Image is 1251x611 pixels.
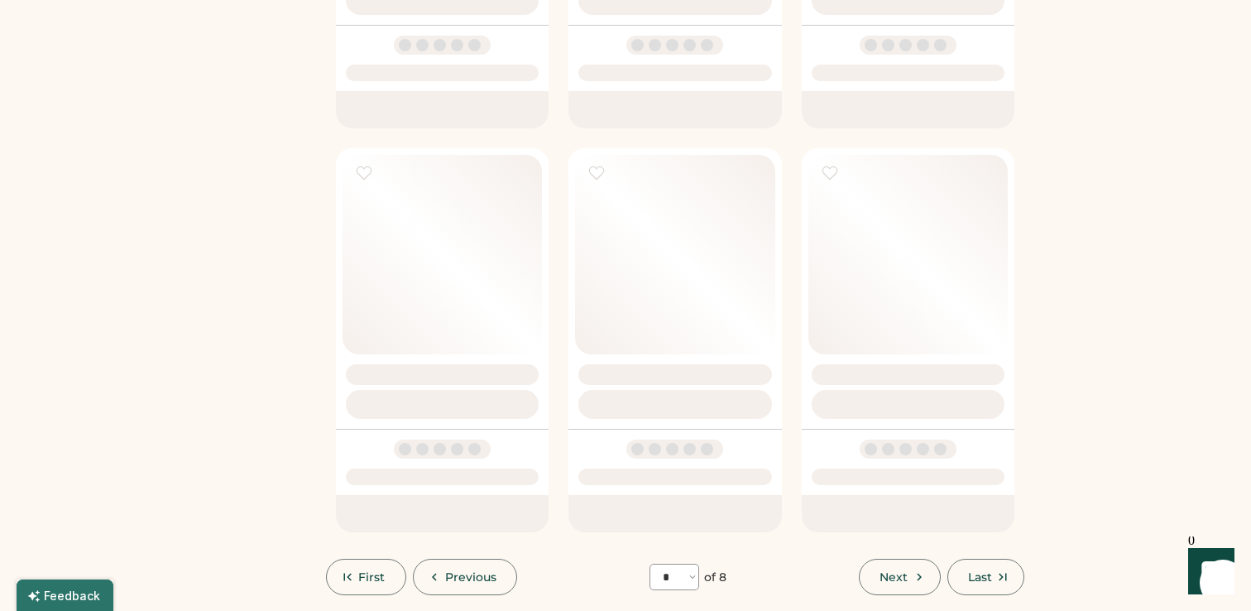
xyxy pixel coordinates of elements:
span: Last [968,571,992,583]
iframe: Front Chat [1172,536,1244,608]
button: First [326,559,406,595]
span: Previous [445,571,497,583]
button: Last [947,559,1024,595]
button: Previous [413,559,518,595]
span: Next [880,571,908,583]
div: of 8 [704,570,726,586]
span: First [358,571,386,583]
button: Next [859,559,940,595]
